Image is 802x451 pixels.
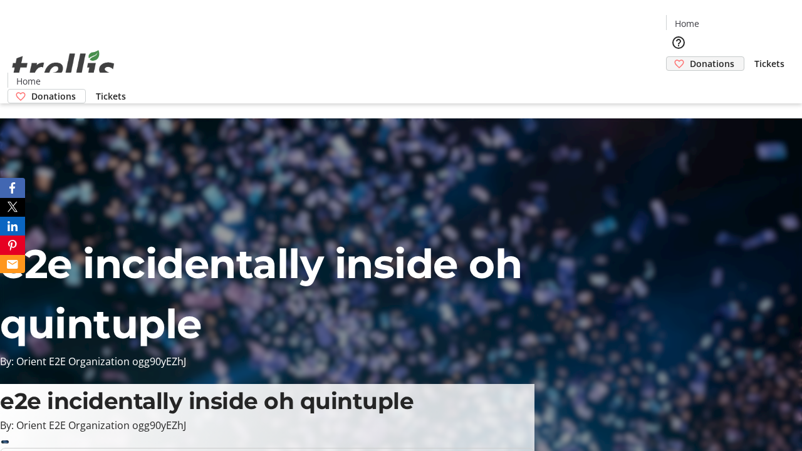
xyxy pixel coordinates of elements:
[754,57,784,70] span: Tickets
[667,17,707,30] a: Home
[16,75,41,88] span: Home
[31,90,76,103] span: Donations
[690,57,734,70] span: Donations
[675,17,699,30] span: Home
[666,56,744,71] a: Donations
[8,89,86,103] a: Donations
[96,90,126,103] span: Tickets
[86,90,136,103] a: Tickets
[666,30,691,55] button: Help
[666,71,691,96] button: Cart
[744,57,794,70] a: Tickets
[8,75,48,88] a: Home
[8,36,119,99] img: Orient E2E Organization ogg90yEZhJ's Logo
